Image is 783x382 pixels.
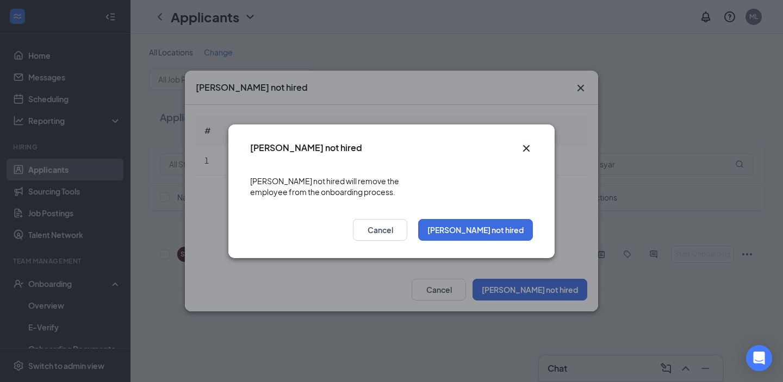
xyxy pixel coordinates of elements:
[418,219,533,241] button: [PERSON_NAME] not hired
[746,345,772,371] div: Open Intercom Messenger
[520,142,533,155] button: Close
[250,142,362,154] h3: [PERSON_NAME] not hired
[353,219,407,241] button: Cancel
[250,165,533,208] div: [PERSON_NAME] not hired will remove the employee from the onboarding process.
[520,142,533,155] svg: Cross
